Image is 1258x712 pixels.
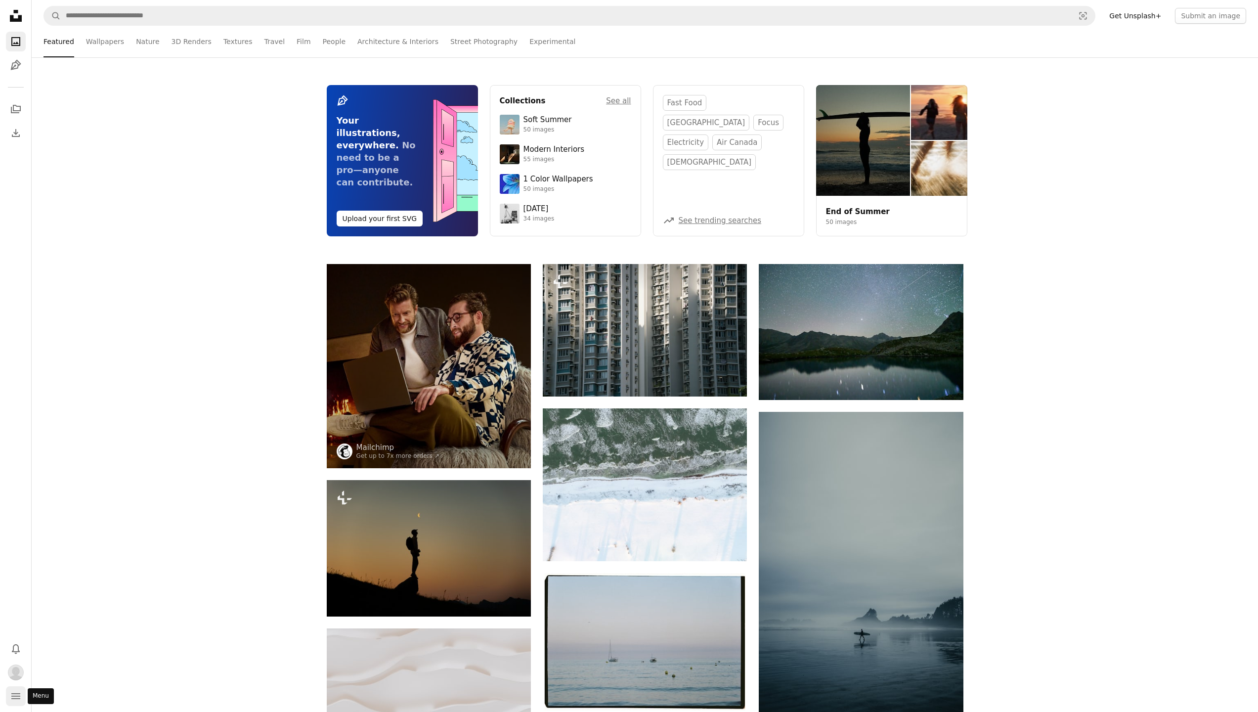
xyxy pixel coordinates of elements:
[356,443,440,452] a: Mailchimp
[356,452,440,459] a: Get up to 7x more orders ↗
[543,573,747,711] img: Two sailboats on calm ocean water at dusk
[337,115,400,150] span: Your illustrations, everywhere.
[759,561,963,570] a: Surfer walking on a misty beach with surfboard
[712,134,762,150] a: air canada
[523,185,593,193] div: 50 images
[6,99,26,119] a: Collections
[6,686,26,706] button: Menu
[523,215,555,223] div: 34 images
[357,26,438,57] a: Architecture & Interiors
[523,115,572,125] div: Soft Summer
[327,361,531,370] a: Two men looking at a laptop near a fireplace
[450,26,518,57] a: Street Photography
[6,663,26,682] button: Profile
[6,32,26,51] a: Photos
[523,145,585,155] div: Modern Interiors
[6,123,26,143] a: Download History
[523,126,572,134] div: 50 images
[44,6,61,25] button: Search Unsplash
[500,174,631,194] a: 1 Color Wallpapers50 images
[323,26,346,57] a: People
[327,480,531,616] img: Silhouette of a hiker looking at the moon at sunset.
[327,264,531,468] img: Two men looking at a laptop near a fireplace
[543,480,747,489] a: Snow covered landscape with frozen water
[500,95,546,107] h4: Collections
[543,325,747,334] a: Tall apartment buildings with many windows and balconies.
[172,26,212,57] a: 3D Renders
[337,140,416,187] span: No need to be a pro—anyone can contribute.
[6,639,26,659] button: Notifications
[337,211,423,226] button: Upload your first SVG
[223,26,253,57] a: Textures
[136,26,159,57] a: Nature
[663,115,750,131] a: [GEOGRAPHIC_DATA]
[264,26,285,57] a: Travel
[663,154,756,170] a: [DEMOGRAPHIC_DATA]
[327,692,531,701] a: Abstract white wavy background with soft shadows
[500,115,520,134] img: premium_photo-1749544311043-3a6a0c8d54af
[523,175,593,184] div: 1 Color Wallpapers
[543,264,747,397] img: Tall apartment buildings with many windows and balconies.
[663,95,707,111] a: fast food
[1071,6,1095,25] button: Visual search
[8,665,24,680] img: Avatar of user jasper croome
[500,144,631,164] a: Modern Interiors55 images
[753,115,783,131] a: focus
[500,174,520,194] img: premium_photo-1688045582333-c8b6961773e0
[500,204,520,223] img: photo-1682590564399-95f0109652fe
[43,6,1095,26] form: Find visuals sitewide
[826,207,890,216] a: End of Summer
[543,637,747,646] a: Two sailboats on calm ocean water at dusk
[297,26,310,57] a: Film
[679,216,762,225] a: See trending searches
[663,134,709,150] a: electricity
[6,6,26,28] a: Home — Unsplash
[500,204,631,223] a: [DATE]34 images
[543,408,747,561] img: Snow covered landscape with frozen water
[759,327,963,336] a: Starry night sky over a calm mountain lake
[1103,8,1167,24] a: Get Unsplash+
[759,264,963,400] img: Starry night sky over a calm mountain lake
[523,156,585,164] div: 55 images
[523,204,555,214] div: [DATE]
[1175,8,1246,24] button: Submit an image
[6,55,26,75] a: Illustrations
[500,115,631,134] a: Soft Summer50 images
[86,26,124,57] a: Wallpapers
[337,444,352,459] img: Go to Mailchimp's profile
[606,95,631,107] a: See all
[529,26,575,57] a: Experimental
[500,144,520,164] img: premium_photo-1747189286942-bc91257a2e39
[327,543,531,552] a: Silhouette of a hiker looking at the moon at sunset.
